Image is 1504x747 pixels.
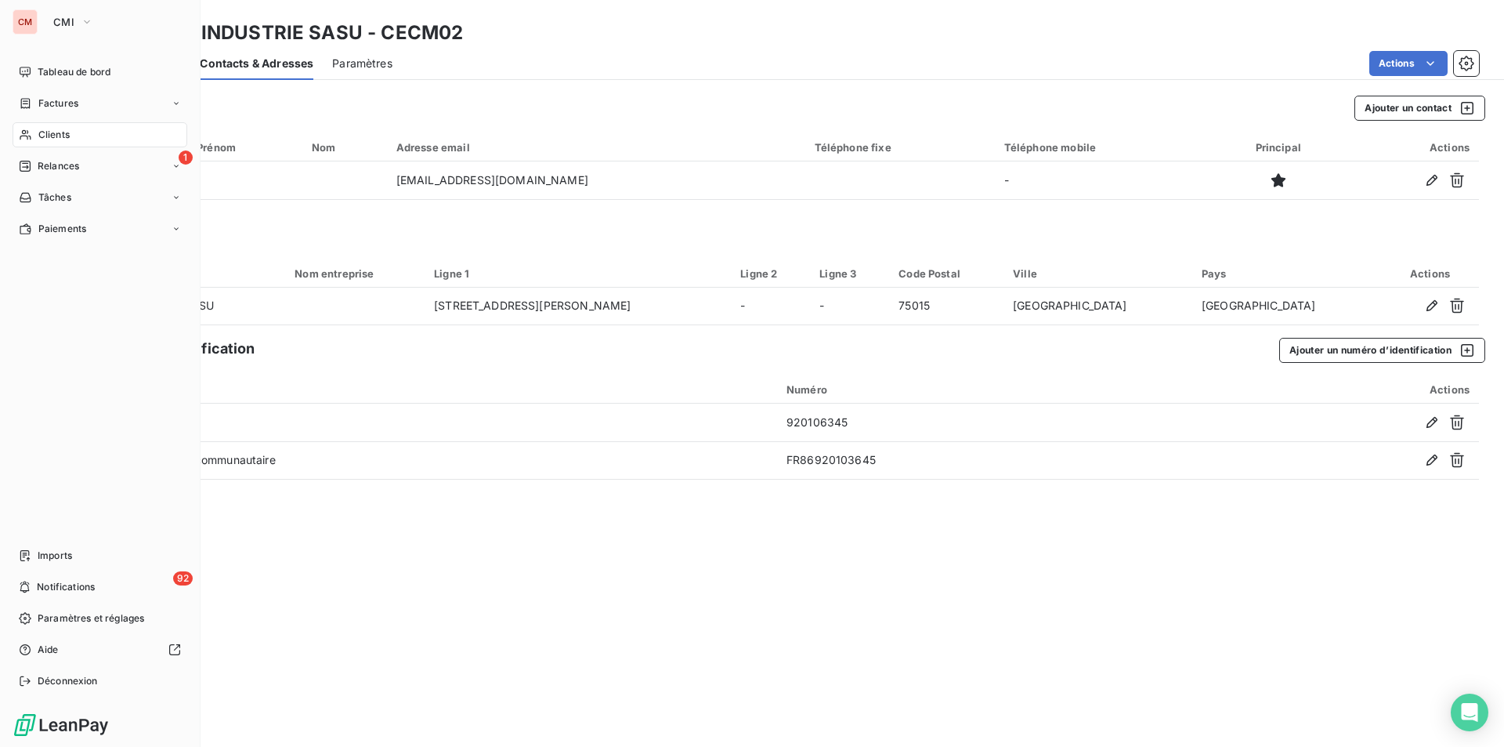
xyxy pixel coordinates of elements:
[898,267,994,280] div: Code Postal
[1215,383,1470,396] div: Actions
[396,141,796,154] div: Adresse email
[1004,141,1205,154] div: Téléphone mobile
[38,611,144,626] span: Paramètres et réglages
[1451,694,1488,731] div: Open Intercom Messenger
[13,9,38,34] div: CM
[13,713,110,738] img: Logo LeanPay
[38,549,72,563] span: Imports
[38,159,79,173] span: Relances
[38,190,71,205] span: Tâches
[312,141,378,154] div: Nom
[138,19,463,47] h3: ECMO INDUSTRIE SASU - CECM02
[75,441,777,479] td: Numéro de TVA intracommunautaire
[13,606,187,631] a: Paramètres et réglages
[434,267,721,280] div: Ligne 1
[889,288,1003,325] td: 75015
[13,60,187,85] a: Tableau de bord
[1351,141,1470,154] div: Actions
[777,404,1206,441] td: 920106345
[819,267,880,280] div: Ligne 3
[13,543,187,568] a: Imports
[85,383,768,397] div: Type
[13,91,187,116] a: Factures
[1224,141,1332,154] div: Principal
[995,161,1214,199] td: -
[1390,267,1470,280] div: Actions
[13,637,187,662] a: Aide
[777,441,1206,479] td: FR86920103645
[53,16,74,28] span: CMI
[1279,338,1485,363] button: Ajouter un numéro d’identification
[200,56,313,71] span: Contacts & Adresses
[197,141,293,154] div: Prénom
[425,288,731,325] td: [STREET_ADDRESS][PERSON_NAME]
[731,288,810,325] td: -
[810,288,889,325] td: -
[13,185,187,210] a: Tâches
[1202,267,1372,280] div: Pays
[13,216,187,241] a: Paiements
[38,65,110,79] span: Tableau de bord
[37,580,95,594] span: Notifications
[13,122,187,147] a: Clients
[75,404,777,441] td: SIREN
[38,674,98,688] span: Déconnexion
[1369,51,1448,76] button: Actions
[38,222,86,236] span: Paiements
[387,161,805,199] td: [EMAIL_ADDRESS][DOMAIN_NAME]
[13,154,187,179] a: 1Relances
[179,150,193,165] span: 1
[815,141,985,154] div: Téléphone fixe
[38,96,78,111] span: Factures
[38,128,70,142] span: Clients
[740,267,801,280] div: Ligne 2
[173,571,193,586] span: 92
[1354,96,1485,121] button: Ajouter un contact
[1192,288,1381,325] td: [GEOGRAPHIC_DATA]
[38,643,59,657] span: Aide
[786,383,1196,396] div: Numéro
[1003,288,1192,325] td: [GEOGRAPHIC_DATA]
[295,267,415,280] div: Nom entreprise
[332,56,392,71] span: Paramètres
[1013,267,1183,280] div: Ville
